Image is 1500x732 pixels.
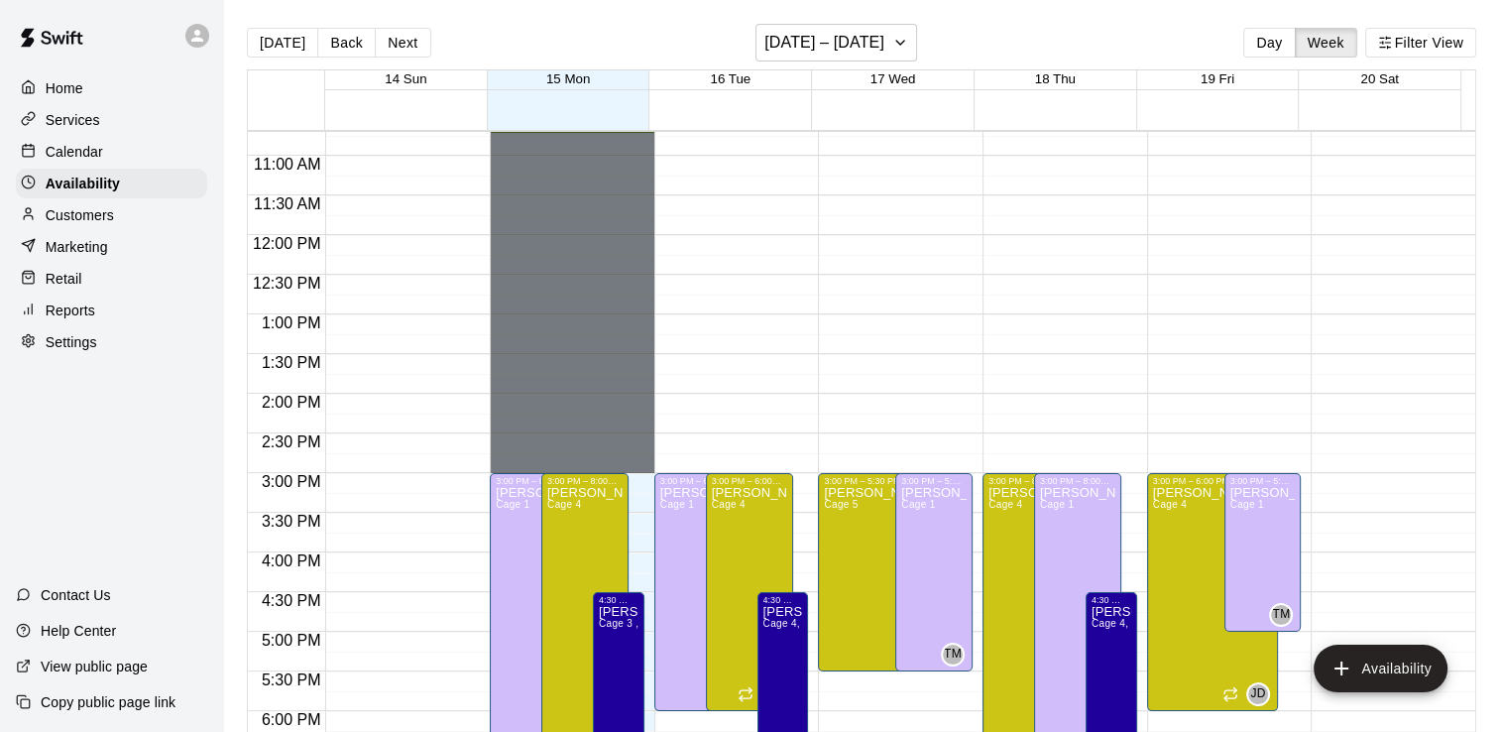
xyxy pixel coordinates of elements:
[763,618,838,629] span: Cage 4, Cage 5
[941,643,965,667] div: Tre Morris
[16,264,207,294] div: Retail
[1040,499,1074,510] span: Cage 1
[46,269,82,289] p: Retail
[16,73,207,103] a: Home
[1230,476,1296,486] div: 3:00 PM – 5:00 PM
[1201,71,1234,86] button: 19 Fri
[988,476,1064,486] div: 3:00 PM – 8:00 PM
[257,473,326,490] span: 3:00 PM
[1360,71,1399,86] button: 20 Sat
[257,354,326,371] span: 1:30 PM
[870,71,916,86] button: 17 Wed
[257,433,326,450] span: 2:30 PM
[46,110,100,130] p: Services
[248,235,325,252] span: 12:00 PM
[46,237,108,257] p: Marketing
[710,71,750,86] span: 16 Tue
[46,205,114,225] p: Customers
[247,28,318,58] button: [DATE]
[901,476,967,486] div: 3:00 PM – 5:30 PM
[1250,684,1265,704] span: JD
[1035,71,1076,86] button: 18 Thu
[546,71,590,86] button: 15 Mon
[1147,473,1278,711] div: 3:00 PM – 6:00 PM: Available
[16,296,207,325] a: Reports
[654,473,742,711] div: 3:00 PM – 6:00 PM: Available
[1365,28,1476,58] button: Filter View
[257,671,326,688] span: 5:30 PM
[712,499,746,510] span: Cage 4
[738,686,753,702] span: Recurring availability
[317,28,376,58] button: Back
[257,711,326,728] span: 6:00 PM
[248,275,325,292] span: 12:30 PM
[16,169,207,198] a: Availability
[895,473,973,671] div: 3:00 PM – 5:30 PM: Available
[46,78,83,98] p: Home
[755,24,917,61] button: [DATE] – [DATE]
[41,621,116,641] p: Help Center
[1230,499,1264,510] span: Cage 1
[41,585,111,605] p: Contact Us
[41,692,175,712] p: Copy public page link
[257,552,326,569] span: 4:00 PM
[375,28,430,58] button: Next
[257,513,326,530] span: 3:30 PM
[1246,682,1270,706] div: Jake Deakins
[249,156,326,173] span: 11:00 AM
[944,645,962,665] span: TM
[16,137,207,167] a: Calendar
[1153,499,1187,510] span: Cage 4
[712,476,787,486] div: 3:00 PM – 6:00 PM
[706,473,793,711] div: 3:00 PM – 6:00 PM: Available
[1153,476,1272,486] div: 3:00 PM – 6:00 PM
[16,327,207,357] a: Settings
[764,29,884,57] h6: [DATE] – [DATE]
[1269,603,1293,627] div: Tre Morris
[824,499,858,510] span: Cage 5
[1092,618,1206,629] span: Cage 4, Cage 5, Cage 3
[660,499,694,510] span: Cage 1
[988,499,1022,510] span: Cage 4
[46,301,95,320] p: Reports
[16,200,207,230] a: Customers
[16,105,207,135] a: Services
[41,657,148,676] p: View public page
[1314,645,1447,692] button: add
[257,632,326,649] span: 5:00 PM
[385,71,426,86] button: 14 Sun
[46,332,97,352] p: Settings
[660,476,736,486] div: 3:00 PM – 6:00 PM
[1272,605,1290,625] span: TM
[257,394,326,411] span: 2:00 PM
[257,314,326,331] span: 1:00 PM
[249,195,326,212] span: 11:30 AM
[46,142,103,162] p: Calendar
[901,499,935,510] span: Cage 1
[1092,595,1131,605] div: 4:30 PM – 7:00 PM
[894,647,910,663] span: Recurring availability
[1243,28,1295,58] button: Day
[763,595,803,605] div: 4:30 PM – 7:00 PM
[46,174,120,193] p: Availability
[257,592,326,609] span: 4:30 PM
[1040,476,1115,486] div: 3:00 PM – 8:00 PM
[1295,28,1357,58] button: Week
[1222,686,1238,702] span: Recurring availability
[1224,473,1302,632] div: 3:00 PM – 5:00 PM: Available
[818,473,949,671] div: 3:00 PM – 5:30 PM: Available
[16,232,207,262] a: Marketing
